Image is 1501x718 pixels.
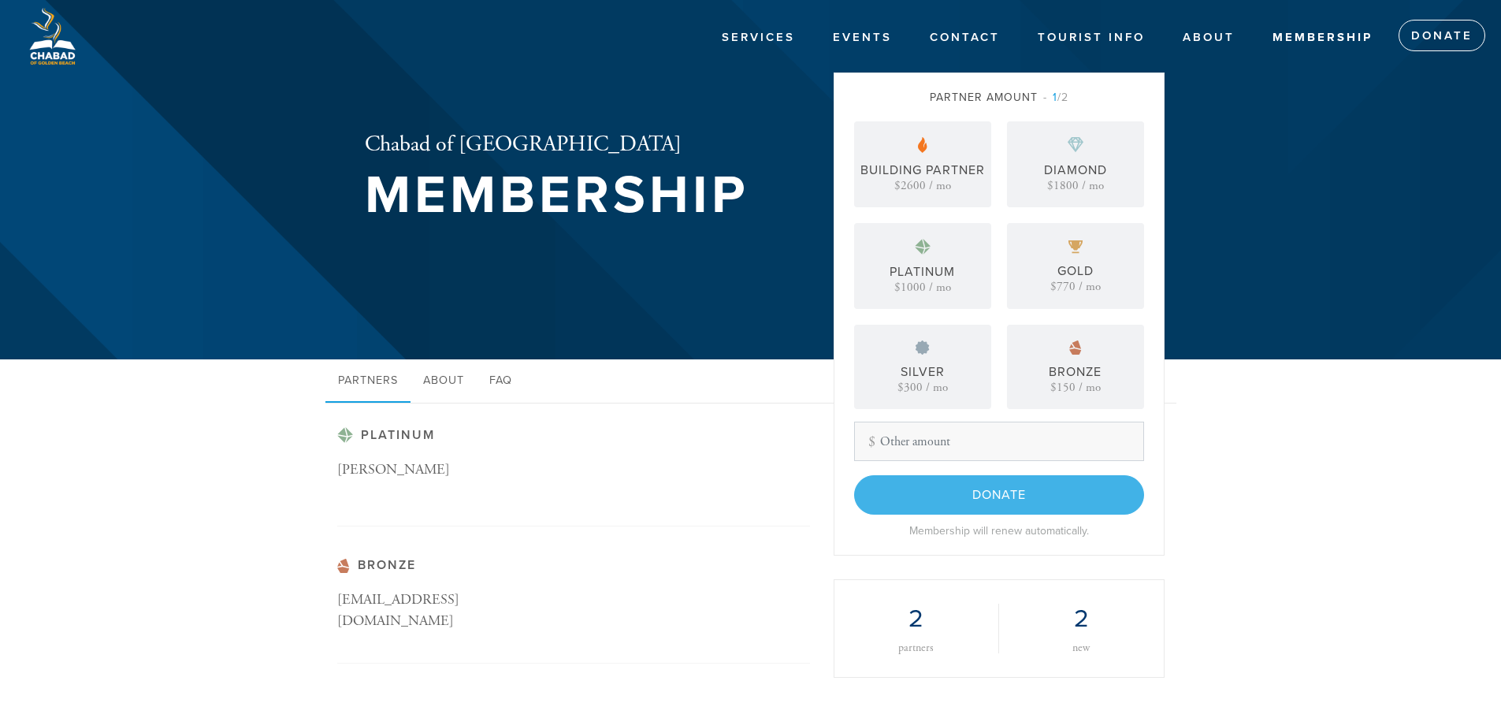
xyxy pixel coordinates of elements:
a: Membership [1261,23,1384,53]
div: Membership will renew automatically. [854,523,1144,539]
img: pp-partner.svg [918,137,927,153]
a: Events [821,23,904,53]
div: $300 / mo [897,381,948,393]
div: Partner Amount [854,89,1144,106]
div: $770 / mo [1050,281,1101,292]
div: partners [858,642,975,653]
a: Donate [1399,20,1485,51]
a: Contact [918,23,1012,53]
span: [EMAIL_ADDRESS][DOMAIN_NAME] [337,590,459,630]
h2: 2 [1023,604,1140,634]
div: Building Partner [860,161,985,180]
div: Bronze [1049,363,1102,381]
img: pp-diamond.svg [1068,137,1083,153]
h2: 2 [858,604,975,634]
a: Services [710,23,807,53]
div: new [1023,642,1140,653]
img: pp-platinum.svg [337,427,353,443]
div: $1800 / mo [1047,180,1104,192]
div: Platinum [890,262,955,281]
h2: Chabad of [GEOGRAPHIC_DATA] [365,132,749,158]
a: Partners [325,359,411,404]
a: About [1171,23,1246,53]
input: Other amount [854,422,1144,461]
img: Logo%20GB1.png [24,8,80,65]
img: pp-gold.svg [1068,240,1083,254]
img: pp-platinum.svg [915,239,931,255]
span: /2 [1043,91,1068,104]
p: [PERSON_NAME] [337,459,574,482]
img: pp-bronze.svg [337,559,350,573]
div: Diamond [1044,161,1107,180]
h3: Platinum [337,427,810,443]
div: Silver [901,363,945,381]
h1: Membership [365,170,749,221]
a: Tourist Info [1026,23,1157,53]
a: FAQ [477,359,525,404]
a: About [411,359,477,404]
h3: Bronze [337,558,810,573]
div: Gold [1057,262,1094,281]
div: $2600 / mo [894,180,951,192]
img: pp-bronze.svg [1069,340,1082,355]
div: $150 / mo [1050,381,1101,393]
div: $1000 / mo [894,281,951,293]
span: 1 [1053,91,1057,104]
img: pp-silver.svg [916,340,930,355]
